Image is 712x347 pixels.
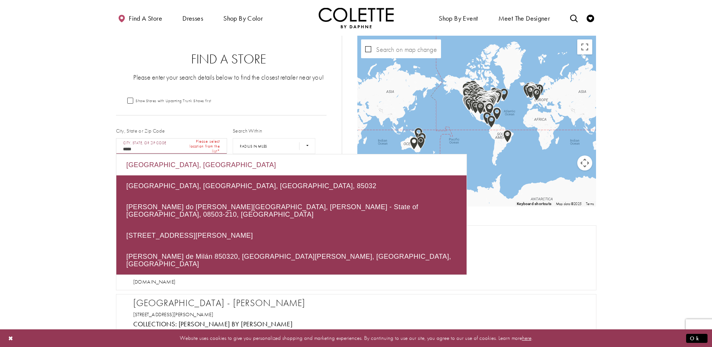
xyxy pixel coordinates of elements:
span: [DOMAIN_NAME] [133,278,176,285]
span: Shop by color [221,8,265,28]
a: Terms (opens in new tab) [586,201,594,206]
a: Opens in new tab [133,278,176,285]
div: [PERSON_NAME] de Milán 850320, [GEOGRAPHIC_DATA][PERSON_NAME], [GEOGRAPHIC_DATA], [GEOGRAPHIC_DATA] [116,246,467,275]
a: Check Wishlist [585,8,596,28]
a: Meet the designer [497,8,552,28]
div: [GEOGRAPHIC_DATA], [GEOGRAPHIC_DATA], [GEOGRAPHIC_DATA], 85032 [116,175,467,196]
span: Map data ©2025 [556,201,581,206]
button: Toggle fullscreen view [577,39,592,54]
button: Map camera controls [577,155,592,170]
h2: [GEOGRAPHIC_DATA] - [PERSON_NAME] [133,297,587,309]
div: [STREET_ADDRESS][PERSON_NAME] [116,225,467,246]
button: Close Dialog [5,332,17,345]
span: Meet the designer [498,15,550,22]
span: Shop By Event [437,8,480,28]
div: Map with store locations [357,36,596,207]
img: Colette by Daphne [319,8,394,28]
input: City, State, or ZIP Code [116,138,227,154]
select: Radius In Miles [233,138,315,154]
button: Keyboard shortcuts [517,201,551,207]
h2: Find a Store [131,52,327,67]
span: Collections: [133,320,177,328]
label: Search Within [233,127,262,134]
div: [GEOGRAPHIC_DATA], [GEOGRAPHIC_DATA] [116,154,467,175]
a: Find a store [116,8,164,28]
span: Shop By Event [439,15,478,22]
button: Submit Dialog [686,333,707,343]
span: Dresses [181,8,205,28]
p: Website uses cookies to give you personalized shopping and marketing experiences. By continuing t... [54,333,658,343]
a: Toggle search [568,8,580,28]
span: Dresses [182,15,203,22]
span: Find a store [129,15,162,22]
div: [PERSON_NAME] do [PERSON_NAME][GEOGRAPHIC_DATA], [PERSON_NAME] - State of [GEOGRAPHIC_DATA], 0850... [116,196,467,225]
a: Visit Colette by Daphne page - Opens in new tab [179,320,293,328]
p: Please enter your search details below to find the closest retailer near you! [131,72,327,82]
a: here [522,334,531,342]
a: Opens in new tab [133,311,214,318]
span: Shop by color [223,15,263,22]
label: City, State or Zip Code [116,127,165,134]
a: Visit Home Page [319,8,394,28]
